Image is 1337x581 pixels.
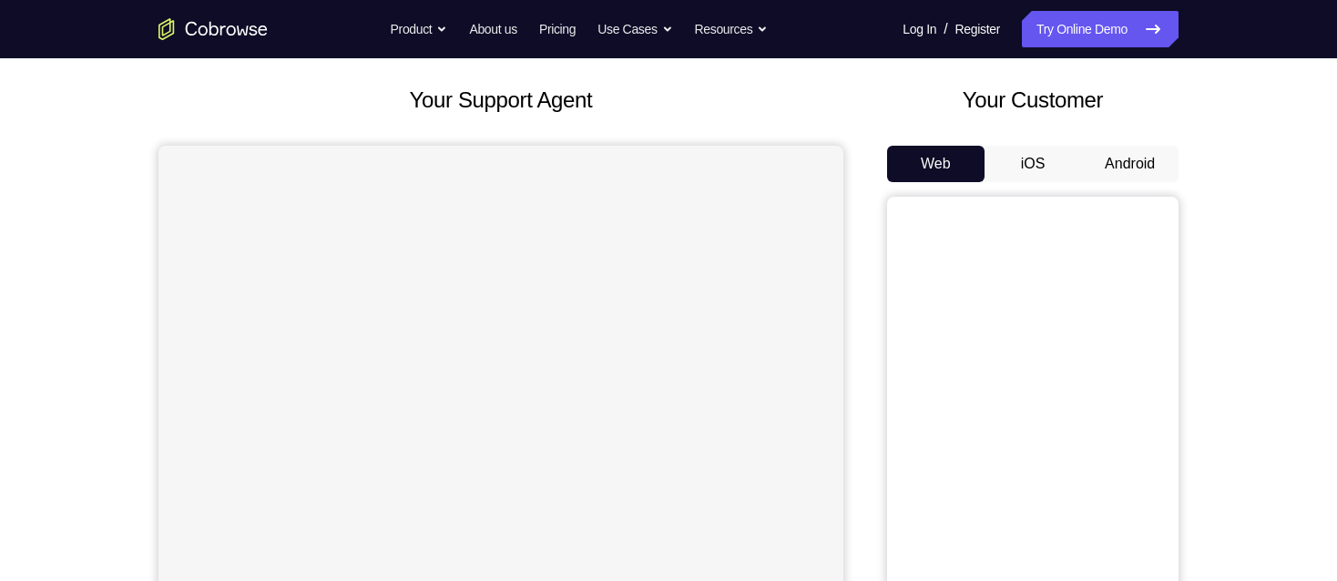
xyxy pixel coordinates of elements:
[158,18,268,40] a: Go to the home page
[539,11,576,47] a: Pricing
[1022,11,1179,47] a: Try Online Demo
[887,84,1179,117] h2: Your Customer
[887,146,985,182] button: Web
[985,146,1082,182] button: iOS
[944,18,947,40] span: /
[955,11,1000,47] a: Register
[695,11,769,47] button: Resources
[158,84,843,117] h2: Your Support Agent
[391,11,448,47] button: Product
[597,11,672,47] button: Use Cases
[903,11,936,47] a: Log In
[1081,146,1179,182] button: Android
[469,11,516,47] a: About us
